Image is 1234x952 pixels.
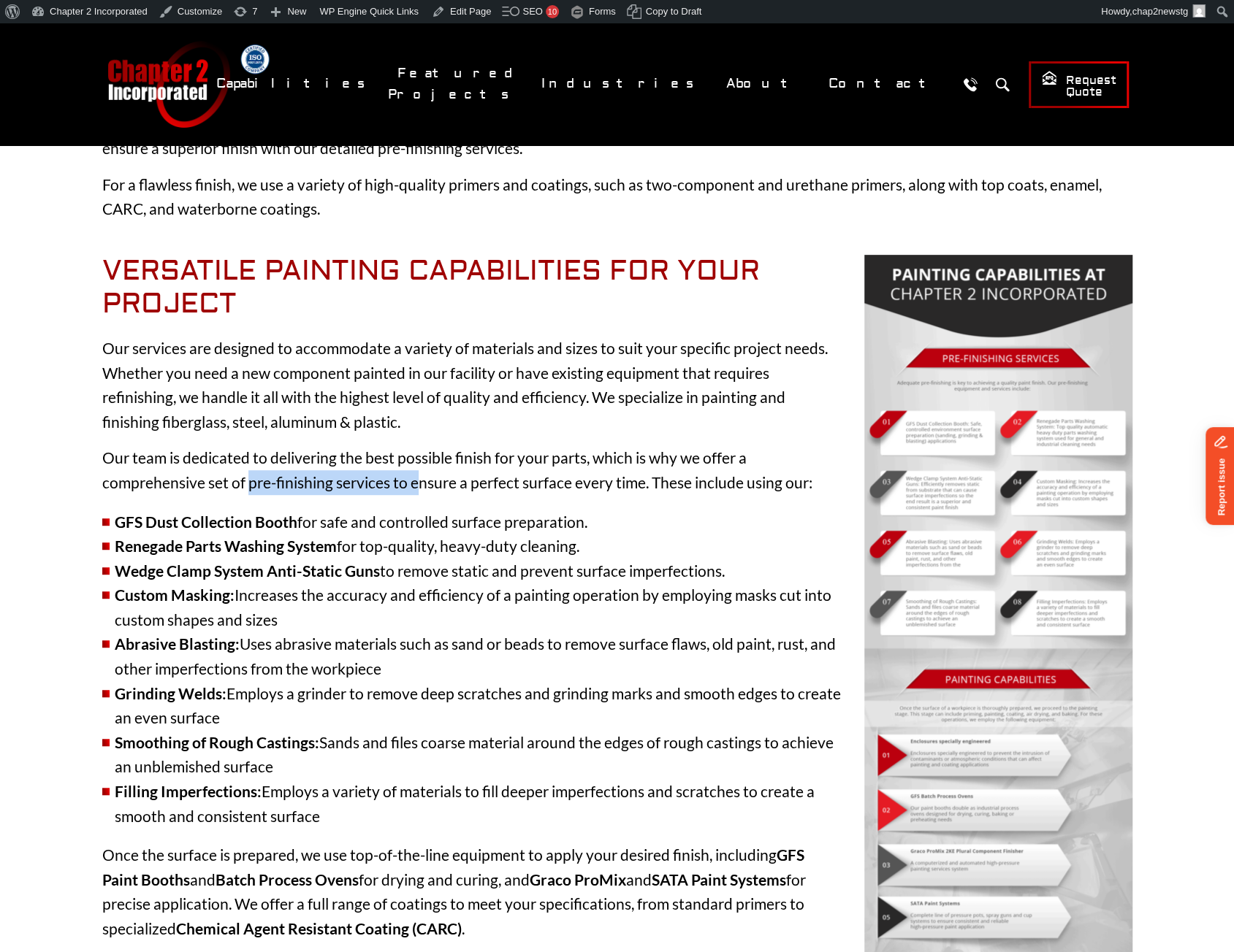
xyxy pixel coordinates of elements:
[106,41,230,128] a: Chapter 2 Incorporated
[1041,70,1116,100] span: Request Quote
[957,71,984,98] a: Call Us
[717,68,812,99] a: About
[216,870,359,888] strong: Batch Process Ovens
[102,845,804,888] strong: GFS Paint Booths
[115,782,262,800] strong: Filling Imperfections:
[176,919,462,937] strong: Chemical Agent Resistant Coating (CARC)
[102,779,1132,828] li: Employs a variety of materials to fill deeper imperfections and scratches to create a smooth and ...
[115,586,235,604] strong: Custom Masking:
[115,513,297,531] strong: GFS Dust Collection Booth
[1029,61,1129,108] a: Request Quote
[388,58,525,110] a: Featured Projects
[115,537,337,555] strong: Renegade Parts Washing System
[102,255,1132,321] h2: Versatile Painting Capabilities for Your Project
[1132,6,1188,17] span: chap2newstg
[115,684,226,702] strong: Grinding Welds:
[102,534,1132,558] li: for top-quality, heavy-duty cleaning.
[102,510,1132,534] li: for safe and controlled surface preparation.
[102,842,1132,940] p: Once the surface is prepared, we use top-of-the-line equipment to apply your desired finish, incl...
[532,68,709,99] a: Industries
[102,632,1132,680] li: Uses abrasive materials such as sand or beads to remove surface flaws, old paint, rust, and other...
[102,558,1132,583] li: to remove static and prevent surface imperfections.
[652,870,786,888] strong: SATA Paint Systems
[102,583,1132,632] li: Increases the accuracy and efficiency of a painting operation by employing masks cut into custom ...
[115,733,319,751] strong: Smoothing of Rough Castings:
[819,68,950,99] a: Contact
[102,336,1132,434] p: Our services are designed to accommodate a variety of materials and sizes to suit your specific p...
[102,681,1132,730] li: Employs a grinder to remove deep scratches and grinding marks and smooth edges to create an even ...
[115,634,240,653] strong: Abrasive Blasting:
[102,172,1132,221] p: For a flawless finish, we use a variety of high-quality primers and coatings, such as two-compone...
[102,730,1132,779] li: Sands and files coarse material around the edges of rough castings to achieve an unblemished surface
[530,870,626,888] strong: Graco ProMix
[546,5,559,18] div: 10
[207,68,381,99] a: Capabilities
[989,71,1016,98] button: Search
[115,561,380,580] strong: Wedge Clamp System Anti-Static Guns
[102,445,1132,494] p: Our team is dedicated to delivering the best possible finish for your parts, which is why we offe...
